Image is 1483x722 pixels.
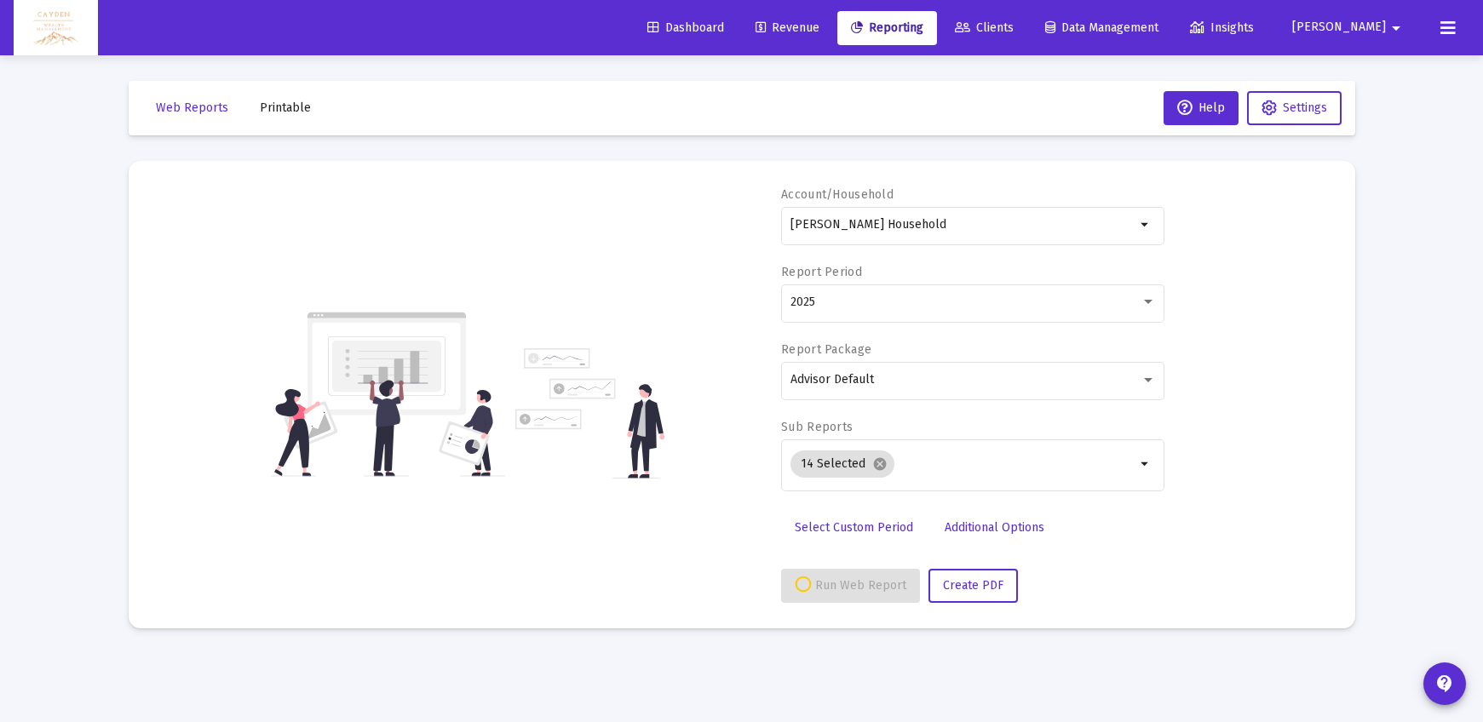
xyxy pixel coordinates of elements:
label: Report Period [781,265,862,279]
mat-icon: contact_support [1434,673,1455,694]
a: Dashboard [634,11,738,45]
button: Web Reports [142,91,242,125]
button: Settings [1247,91,1342,125]
span: Additional Options [945,520,1044,535]
button: Help [1164,91,1239,125]
mat-icon: cancel [872,456,888,472]
a: Revenue [742,11,833,45]
span: Settings [1283,100,1327,115]
label: Account/Household [781,187,894,202]
span: Web Reports [156,100,228,115]
mat-icon: arrow_drop_down [1135,454,1156,474]
span: Run Web Report [795,578,906,593]
span: Help [1177,100,1225,115]
mat-icon: arrow_drop_down [1386,11,1406,45]
span: Advisor Default [790,372,874,387]
button: [PERSON_NAME] [1272,10,1427,44]
mat-icon: arrow_drop_down [1135,215,1156,235]
button: Run Web Report [781,569,920,603]
mat-chip-list: Selection [790,447,1135,481]
span: Dashboard [647,20,724,35]
label: Sub Reports [781,420,853,434]
span: Insights [1190,20,1254,35]
span: Revenue [756,20,819,35]
button: Create PDF [928,569,1018,603]
label: Report Package [781,342,871,357]
span: 2025 [790,295,815,309]
span: [PERSON_NAME] [1292,20,1386,35]
span: Clients [955,20,1014,35]
input: Search or select an account or household [790,218,1135,232]
a: Data Management [1032,11,1172,45]
span: Printable [260,100,311,115]
span: Select Custom Period [795,520,913,535]
a: Insights [1176,11,1267,45]
mat-chip: 14 Selected [790,450,894,478]
a: Clients [941,11,1027,45]
button: Printable [246,91,325,125]
a: Reporting [837,11,937,45]
img: reporting [271,310,505,478]
span: Data Management [1045,20,1158,35]
img: reporting-alt [515,348,664,478]
span: Reporting [851,20,923,35]
span: Create PDF [943,578,1003,593]
img: Dashboard [26,11,85,45]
